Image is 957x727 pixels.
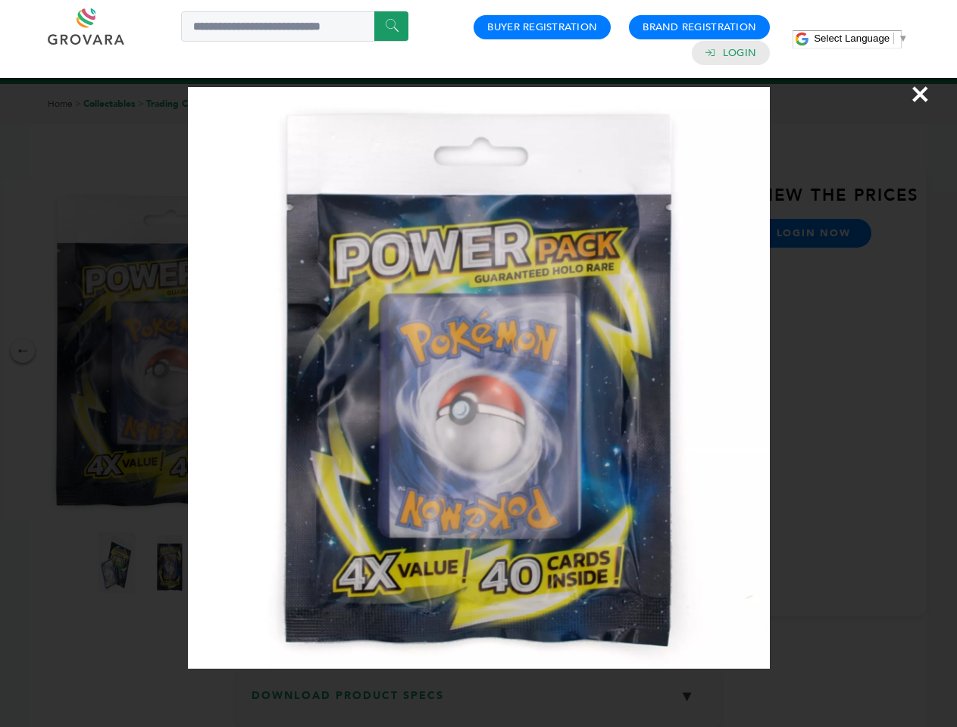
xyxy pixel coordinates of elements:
a: Select Language​ [814,33,908,44]
img: Image Preview [188,87,770,669]
a: Buyer Registration [487,20,597,34]
span: × [910,73,930,115]
input: Search a product or brand... [181,11,408,42]
span: ​ [893,33,894,44]
span: Select Language [814,33,890,44]
a: Login [723,46,756,60]
span: ▼ [898,33,908,44]
a: Brand Registration [643,20,756,34]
